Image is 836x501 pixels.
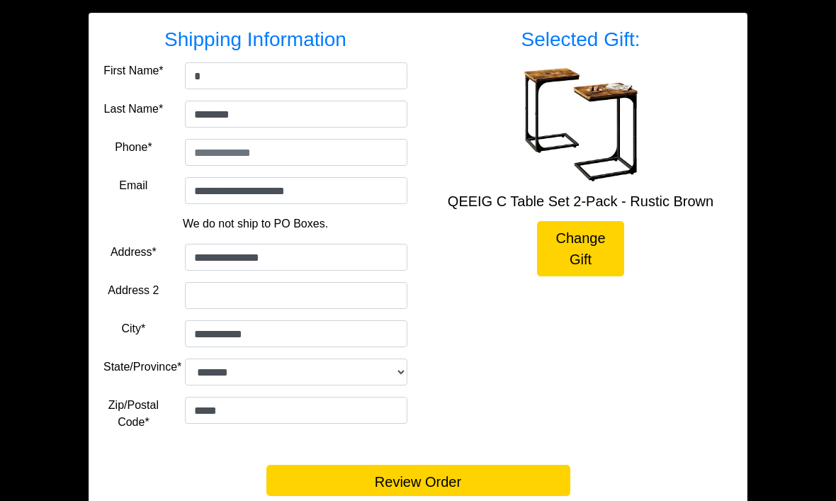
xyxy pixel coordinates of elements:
[108,282,159,299] label: Address 2
[114,215,397,232] p: We do not ship to PO Boxes.
[429,193,733,210] h5: QEEIG C Table Set 2-Pack - Rustic Brown
[103,397,164,431] label: Zip/Postal Code*
[266,465,570,496] button: Review Order
[103,62,163,79] label: First Name*
[103,359,181,376] label: State/Province*
[119,177,147,194] label: Email
[103,28,407,52] h3: Shipping Information
[429,28,733,52] h3: Selected Gift:
[524,68,638,181] img: QEEIG C Table Set 2-Pack - Rustic Brown
[104,101,164,118] label: Last Name*
[121,320,145,337] label: City*
[111,244,157,261] label: Address*
[115,139,152,156] label: Phone*
[537,221,624,276] a: Change Gift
